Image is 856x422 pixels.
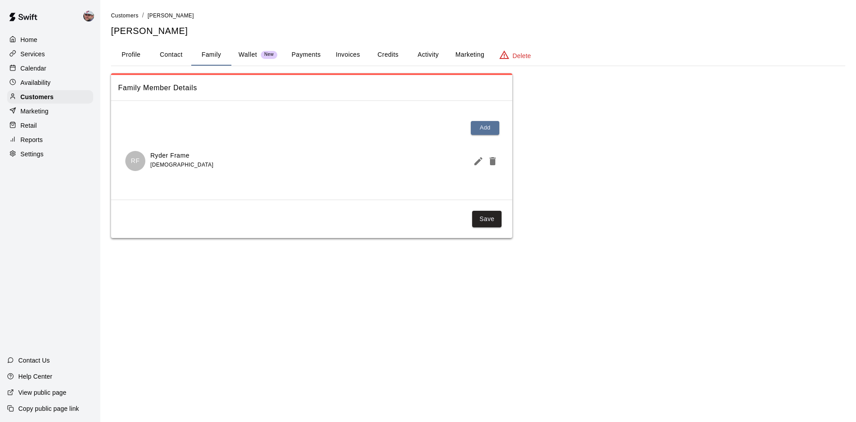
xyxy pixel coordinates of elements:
button: Family [191,44,231,66]
button: Contact [151,44,191,66]
span: Family Member Details [118,82,505,94]
a: Retail [7,119,93,132]
button: Activity [408,44,448,66]
p: Copy public page link [18,404,79,413]
p: Marketing [21,107,49,116]
div: Alec Silverman [82,7,100,25]
button: Payments [284,44,328,66]
h5: [PERSON_NAME] [111,25,845,37]
p: Contact Us [18,356,50,365]
p: Availability [21,78,51,87]
button: Delete [484,152,498,170]
p: Retail [21,121,37,130]
p: Calendar [21,64,46,73]
p: Ryder Frame [150,151,213,160]
p: RF [131,156,140,166]
a: Reports [7,133,93,146]
button: Add [471,121,499,135]
p: Home [21,35,37,44]
p: Settings [21,150,44,159]
a: Home [7,33,93,46]
div: Ryder Frame [125,151,145,171]
img: Alec Silverman [83,11,94,21]
button: Profile [111,44,151,66]
button: Edit Member [469,152,484,170]
li: / [142,11,144,20]
button: Invoices [328,44,368,66]
a: Customers [7,90,93,104]
p: Customers [21,92,53,101]
nav: breadcrumb [111,11,845,21]
a: Customers [111,12,139,19]
p: Delete [513,51,531,60]
p: Reports [21,135,43,144]
a: Calendar [7,62,93,75]
p: Help Center [18,372,52,381]
button: Credits [368,44,408,66]
a: Settings [7,147,93,161]
p: Services [21,50,45,58]
span: [PERSON_NAME] [148,13,194,19]
div: basic tabs example [111,44,845,66]
a: Availability [7,76,93,89]
button: Save [472,211,502,227]
button: Marketing [448,44,491,66]
span: [DEMOGRAPHIC_DATA] [150,162,213,168]
p: View public page [18,388,66,397]
a: Services [7,47,93,61]
p: Wallet [239,50,257,59]
span: New [261,52,277,58]
a: Marketing [7,104,93,118]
